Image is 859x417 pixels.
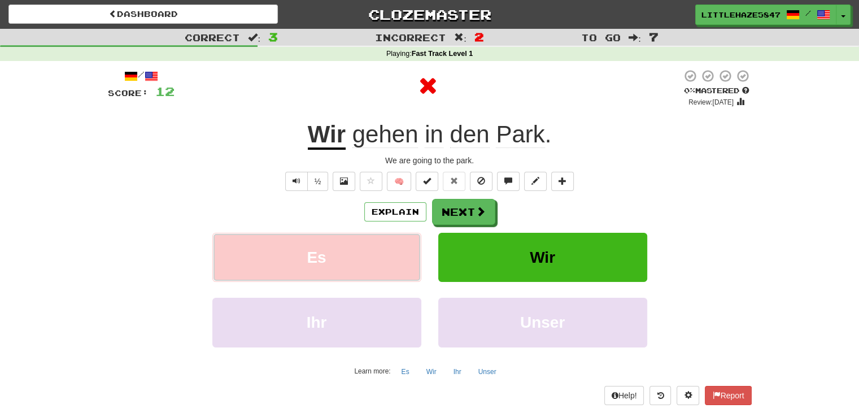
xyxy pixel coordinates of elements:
[416,172,438,191] button: Set this sentence to 100% Mastered (alt+m)
[333,172,355,191] button: Show image (alt+x)
[387,172,411,191] button: 🧠
[530,249,555,266] span: Wir
[450,121,490,148] span: den
[212,233,421,282] button: Es
[581,32,621,43] span: To go
[524,172,547,191] button: Edit sentence (alt+d)
[649,30,659,44] span: 7
[412,50,473,58] strong: Fast Track Level 1
[364,202,426,221] button: Explain
[307,249,326,266] span: Es
[425,121,443,148] span: in
[307,314,327,331] span: Ihr
[649,386,671,405] button: Round history (alt+y)
[354,367,390,375] small: Learn more:
[551,172,574,191] button: Add to collection (alt+a)
[438,298,647,347] button: Unser
[375,32,446,43] span: Incorrect
[155,84,175,98] span: 12
[520,314,565,331] span: Unser
[395,363,416,380] button: Es
[629,33,641,42] span: :
[432,199,495,225] button: Next
[472,363,503,380] button: Unser
[695,5,836,25] a: LittleHaze5847 /
[684,86,695,95] span: 0 %
[352,121,418,148] span: gehen
[346,121,551,148] span: .
[307,172,329,191] button: ½
[705,386,751,405] button: Report
[268,30,278,44] span: 3
[688,98,734,106] small: Review: [DATE]
[474,30,484,44] span: 2
[285,172,308,191] button: Play sentence audio (ctl+space)
[443,172,465,191] button: Reset to 0% Mastered (alt+r)
[420,363,443,380] button: Wir
[360,172,382,191] button: Favorite sentence (alt+f)
[108,88,149,98] span: Score:
[438,233,647,282] button: Wir
[283,172,329,191] div: Text-to-speech controls
[604,386,644,405] button: Help!
[185,32,240,43] span: Correct
[295,5,564,24] a: Clozemaster
[8,5,278,24] a: Dashboard
[805,9,811,17] span: /
[496,121,544,148] span: Park
[248,33,260,42] span: :
[470,172,492,191] button: Ignore sentence (alt+i)
[308,121,346,150] u: Wir
[497,172,520,191] button: Discuss sentence (alt+u)
[682,86,752,96] div: Mastered
[701,10,780,20] span: LittleHaze5847
[108,155,752,166] div: We are going to the park.
[447,363,468,380] button: Ihr
[454,33,466,42] span: :
[108,69,175,83] div: /
[212,298,421,347] button: Ihr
